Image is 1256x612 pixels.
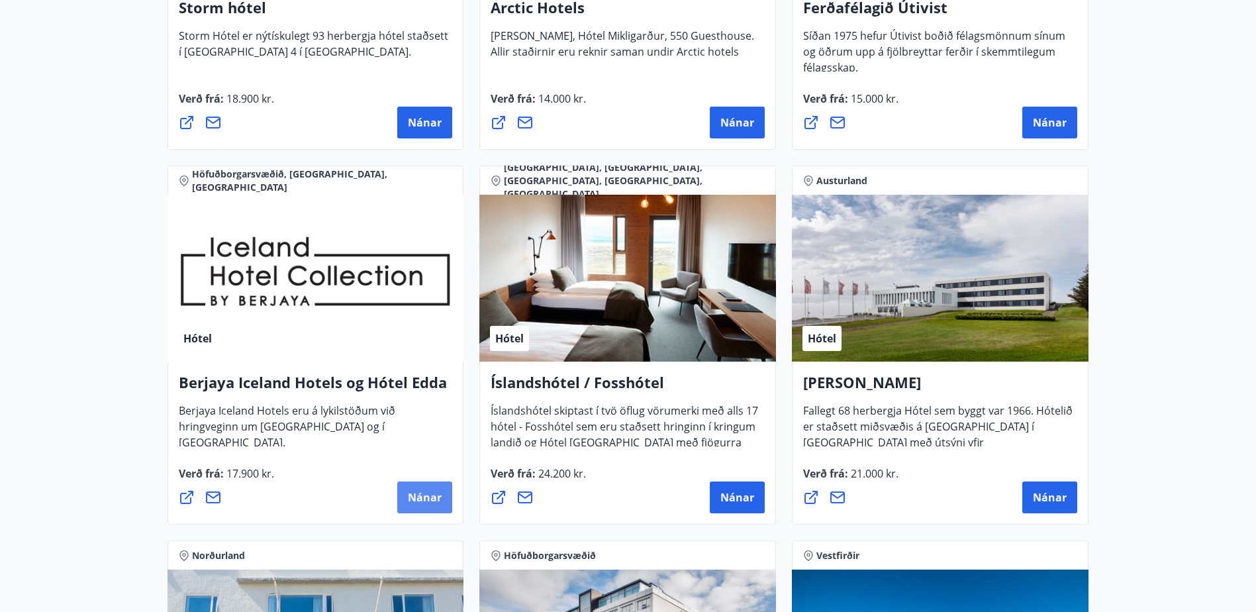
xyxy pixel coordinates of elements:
span: Nánar [720,115,754,130]
span: Nánar [720,490,754,505]
h4: Berjaya Iceland Hotels og Hótel Edda [179,372,453,403]
span: Verð frá : [179,466,274,491]
span: Hótel [183,331,212,346]
span: Nánar [408,490,442,505]
span: 21.000 kr. [848,466,898,481]
span: 14.000 kr. [536,91,586,106]
span: Norðurland [192,549,245,562]
button: Nánar [1022,107,1077,138]
span: Verð frá : [803,466,898,491]
span: Nánar [1033,115,1067,130]
span: Verð frá : [491,91,586,117]
span: Höfuðborgarsvæðið, [GEOGRAPHIC_DATA], [GEOGRAPHIC_DATA] [192,168,453,194]
button: Nánar [710,107,765,138]
button: Nánar [397,482,452,513]
span: 24.200 kr. [536,466,586,481]
span: Verð frá : [179,91,274,117]
span: Hótel [495,331,524,346]
span: Höfuðborgarsvæðið [504,549,596,562]
span: Íslandshótel skiptast í tvö öflug vörumerki með alls 17 hótel - Fosshótel sem eru staðsett hringi... [491,403,758,476]
span: 15.000 kr. [848,91,898,106]
button: Nánar [710,482,765,513]
h4: [PERSON_NAME] [803,372,1077,403]
span: Austurland [816,174,867,187]
span: 17.900 kr. [224,466,274,481]
button: Nánar [1022,482,1077,513]
span: Verð frá : [803,91,898,117]
span: Síðan 1975 hefur Útivist boðið félagsmönnum sínum og öðrum upp á fjölbreyttar ferðir í skemmtileg... [803,28,1065,85]
h4: Íslandshótel / Fosshótel [491,372,765,403]
span: 18.900 kr. [224,91,274,106]
button: Nánar [397,107,452,138]
span: Hótel [808,331,836,346]
span: Nánar [1033,490,1067,505]
span: [PERSON_NAME], Hótel Mikligarður, 550 Guesthouse. Allir staðirnir eru reknir saman undir Arctic h... [491,28,754,70]
span: Berjaya Iceland Hotels eru á lykilstöðum við hringveginn um [GEOGRAPHIC_DATA] og í [GEOGRAPHIC_DA... [179,403,395,460]
span: Verð frá : [491,466,586,491]
span: [GEOGRAPHIC_DATA], [GEOGRAPHIC_DATA], [GEOGRAPHIC_DATA], [GEOGRAPHIC_DATA], [GEOGRAPHIC_DATA] [504,161,765,201]
span: Vestfirðir [816,549,859,562]
span: Nánar [408,115,442,130]
span: Fallegt 68 herbergja Hótel sem byggt var 1966. Hótelið er staðsett miðsvæðis á [GEOGRAPHIC_DATA] ... [803,403,1073,476]
span: Storm Hótel er nýtískulegt 93 herbergja hótel staðsett í [GEOGRAPHIC_DATA] 4 í [GEOGRAPHIC_DATA]. [179,28,448,70]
